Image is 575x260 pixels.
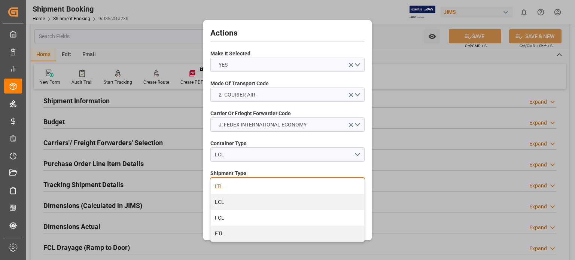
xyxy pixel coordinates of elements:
span: J: FEDEX INTERNATIONAL ECONOMY [215,121,310,129]
div: LCL [211,194,364,210]
button: open menu [210,117,365,132]
span: 2- COURIER AIR [215,91,259,99]
button: open menu [210,88,365,102]
button: open menu [210,147,365,162]
span: Mode Of Transport Code [210,80,269,88]
button: close menu [210,177,365,192]
div: LTL [211,178,364,194]
div: LCL [215,151,354,159]
span: YES [215,61,231,69]
span: Carrier Or Frieght Forwarder Code [210,110,291,117]
span: Shipment Type [210,169,246,177]
span: Container Type [210,140,247,147]
span: Make It Selected [210,50,250,58]
h2: Actions [210,27,365,39]
div: FCL [211,210,364,226]
div: FTL [211,226,364,241]
button: open menu [210,58,365,72]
